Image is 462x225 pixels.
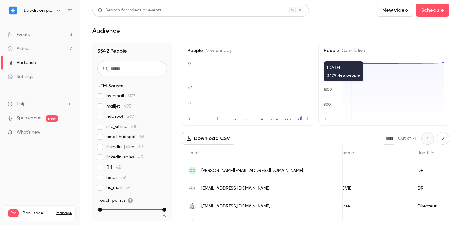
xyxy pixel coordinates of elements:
span: 42 [116,165,121,170]
h6: L'addition par Epsor [24,7,53,14]
text: 2700 [324,73,333,77]
li: help-dropdown-opener [8,101,72,107]
span: 63 [138,145,143,149]
text: 20 [188,85,192,89]
div: Events [8,32,30,38]
span: Job title [417,151,434,155]
div: Search for videos or events [98,7,161,14]
span: RH [106,164,121,171]
span: Email [188,151,199,155]
span: [PERSON_NAME][EMAIL_ADDRESS][DOMAIN_NAME] [201,167,303,174]
span: New per day [203,48,232,53]
a: SpeakerHub [17,115,42,122]
img: inovie.fr [188,185,196,192]
img: L'addition par Epsor [8,5,18,16]
span: 1 [99,213,101,219]
span: linkedin_sales [106,154,143,160]
span: UTM Source [97,83,124,89]
img: ballot-flurin.com [188,202,196,210]
h1: 3542 People [97,47,167,55]
span: [EMAIL_ADDRESS][DOMAIN_NAME] [201,203,270,210]
div: Videos [8,46,30,52]
div: Settings [8,74,33,80]
text: 900 [323,102,331,107]
button: Next page [437,132,449,145]
span: Touch points [97,197,133,204]
span: 66 [139,135,145,139]
span: email hubspot [106,134,145,140]
span: 1177 [128,94,135,98]
div: Audience [8,60,36,66]
span: 39 [162,213,166,219]
span: [EMAIL_ADDRESS][DOMAIN_NAME] [201,185,270,192]
span: 269 [127,114,134,119]
h5: People [324,47,444,54]
span: linkedin_julien [106,144,143,150]
span: Plan usage [23,211,53,216]
text: 1800 [323,88,332,92]
div: Groupe INOVIE [315,179,411,197]
span: new [46,115,58,122]
div: Abeilles Santé [315,197,411,215]
span: hubspot [106,113,134,120]
span: site_vitrine [106,123,138,130]
h1: Audience [92,27,120,34]
span: 218 [131,124,138,129]
div: THEOS [315,162,411,179]
button: Schedule [416,4,449,17]
span: hs_mail [106,185,130,191]
span: 495 [124,104,131,109]
span: hs_email [106,93,135,99]
span: Pro [8,209,19,217]
p: Out of 71 [398,135,416,142]
span: mailjet [106,103,131,109]
text: 10 [187,101,191,105]
text: 37 [188,62,191,66]
text: 0 [323,117,326,121]
h5: People [188,47,308,54]
text: 0 [187,117,190,121]
span: CC [189,168,195,173]
button: New video [377,4,413,17]
span: Cumulative [339,48,365,53]
span: Help [17,101,26,107]
text: 3600 [324,62,333,66]
span: 39 [125,186,130,190]
span: email [106,174,126,181]
span: 45 [138,155,143,159]
span: 39 [121,175,126,180]
span: What's new [17,129,40,136]
div: max [162,208,166,212]
a: Manage [56,211,72,216]
div: min [98,208,102,212]
button: Download CSV [182,132,235,145]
